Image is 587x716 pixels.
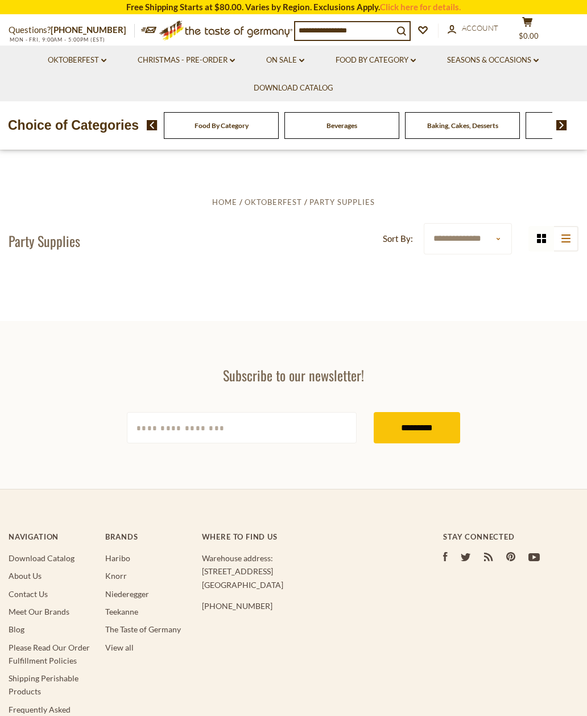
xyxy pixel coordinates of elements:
[9,589,48,599] a: Contact Us
[212,197,237,207] a: Home
[9,23,135,38] p: Questions?
[195,121,249,130] a: Food By Category
[48,54,106,67] a: Oktoberfest
[254,82,333,94] a: Download Catalog
[245,197,302,207] a: Oktoberfest
[105,532,192,541] h4: Brands
[9,643,90,665] a: Please Read Our Order Fulfillment Policies
[9,36,105,43] span: MON - FRI, 9:00AM - 5:00PM (EST)
[9,532,96,541] h4: Navigation
[202,532,405,541] h4: Where to find us
[556,120,567,130] img: next arrow
[448,22,498,35] a: Account
[9,571,42,581] a: About Us
[127,367,460,384] h3: Subscribe to our newsletter!
[9,232,80,249] h1: Party Supplies
[202,601,272,611] a: [PHONE_NUMBER]
[105,643,134,652] a: View all
[380,2,461,12] a: Click here for details.
[105,624,181,634] a: The Taste of Germany
[138,54,235,67] a: Christmas - PRE-ORDER
[105,607,138,616] a: Teekanne
[202,552,405,591] p: Warehouse address: [STREET_ADDRESS] [GEOGRAPHIC_DATA]
[105,571,127,581] a: Knorr
[147,120,158,130] img: previous arrow
[9,607,69,616] a: Meet Our Brands
[510,17,544,45] button: $0.00
[326,121,357,130] a: Beverages
[266,54,304,67] a: On Sale
[9,553,75,563] a: Download Catalog
[447,54,539,67] a: Seasons & Occasions
[51,24,126,35] a: [PHONE_NUMBER]
[443,532,578,541] h4: Stay Connected
[105,589,149,599] a: Niederegger
[336,54,416,67] a: Food By Category
[105,553,130,563] a: Haribo
[427,121,498,130] a: Baking, Cakes, Desserts
[9,673,78,696] a: Shipping Perishable Products
[462,23,498,32] span: Account
[383,232,413,246] label: Sort By:
[9,624,24,634] a: Blog
[309,197,375,207] a: Party Supplies
[519,31,539,40] span: $0.00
